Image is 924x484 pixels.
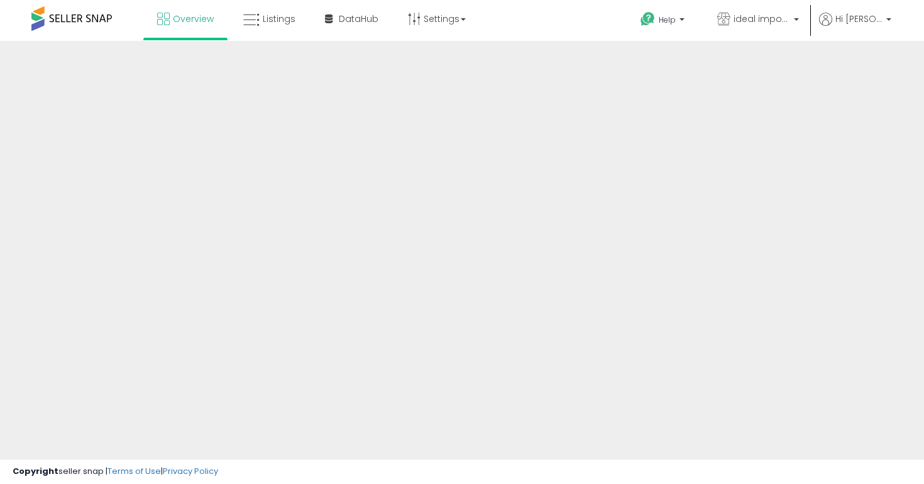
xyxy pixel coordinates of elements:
span: Overview [173,13,214,25]
span: Hi [PERSON_NAME] [835,13,883,25]
a: Terms of Use [107,465,161,477]
span: DataHub [339,13,378,25]
a: Privacy Policy [163,465,218,477]
i: Get Help [640,11,656,27]
span: Help [659,14,676,25]
a: Help [630,2,697,41]
span: ideal importers [734,13,790,25]
a: Hi [PERSON_NAME] [819,13,891,41]
div: seller snap | | [13,466,218,478]
span: Listings [263,13,295,25]
strong: Copyright [13,465,58,477]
